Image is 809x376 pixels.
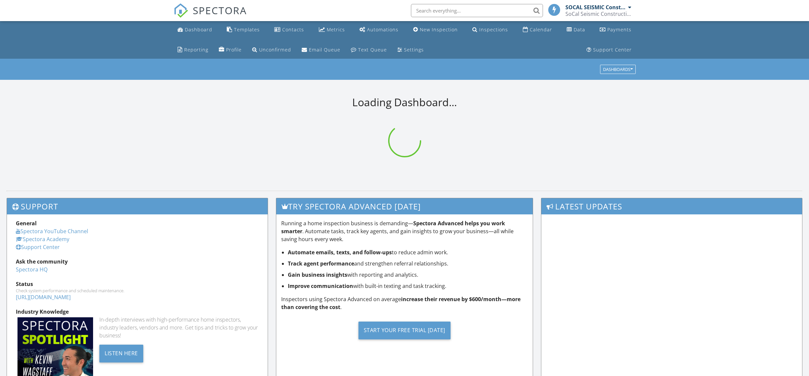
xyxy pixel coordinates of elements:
[281,219,528,243] p: Running a home inspection business is demanding— . Automate tasks, track key agents, and gain ins...
[234,26,260,33] div: Templates
[259,47,291,53] div: Unconfirmed
[288,248,528,256] li: to reduce admin work.
[565,11,631,17] div: SoCal Seismic Construction
[281,296,521,311] strong: increase their revenue by $600/month—more than covering the cost
[250,44,294,56] a: Unconfirmed
[327,26,345,33] div: Metrics
[16,280,259,288] div: Status
[16,308,259,316] div: Industry Knowledge
[281,295,528,311] p: Inspectors using Spectora Advanced on average .
[395,44,426,56] a: Settings
[16,228,88,235] a: Spectora YouTube Channel
[288,260,354,267] strong: Track agent performance
[16,288,259,293] div: Check system performance and scheduled maintenance.
[420,26,458,33] div: New Inspection
[16,294,71,301] a: [URL][DOMAIN_NAME]
[99,345,143,362] div: Listen Here
[7,198,268,214] h3: Support
[597,24,634,36] a: Payments
[564,24,588,36] a: Data
[175,24,215,36] a: Dashboard
[600,65,636,74] button: Dashboards
[288,271,528,279] li: with reporting and analytics.
[272,24,307,36] a: Contacts
[593,47,632,53] div: Support Center
[281,220,505,235] strong: Spectora Advanced helps you work smarter
[174,9,247,23] a: SPECTORA
[411,4,543,17] input: Search everything...
[193,3,247,17] span: SPECTORA
[607,26,631,33] div: Payments
[288,282,353,290] strong: Improve communication
[16,220,37,227] strong: General
[175,44,211,56] a: Reporting
[541,198,802,214] h3: Latest Updates
[479,26,508,33] div: Inspections
[282,26,304,33] div: Contacts
[226,47,242,53] div: Profile
[358,47,387,53] div: Text Queue
[584,44,634,56] a: Support Center
[288,282,528,290] li: with built-in texting and task tracking.
[348,44,389,56] a: Text Queue
[603,67,633,72] div: Dashboards
[411,24,460,36] a: New Inspection
[520,24,555,36] a: Calendar
[574,26,585,33] div: Data
[530,26,552,33] div: Calendar
[16,266,48,273] a: Spectora HQ
[99,316,258,339] div: In-depth interviews with high-performance home inspectors, industry leaders, vendors and more. Ge...
[99,349,143,357] a: Listen Here
[288,271,347,278] strong: Gain business insights
[404,47,424,53] div: Settings
[185,26,212,33] div: Dashboard
[367,26,398,33] div: Automations
[16,235,69,243] a: Spectora Academy
[174,3,188,18] img: The Best Home Inspection Software - Spectora
[281,316,528,344] a: Start Your Free Trial [DATE]
[316,24,348,36] a: Metrics
[216,44,244,56] a: Company Profile
[288,260,528,267] li: and strengthen referral relationships.
[16,258,259,266] div: Ask the community
[184,47,208,53] div: Reporting
[358,322,451,339] div: Start Your Free Trial [DATE]
[309,47,340,53] div: Email Queue
[470,24,511,36] a: Inspections
[565,4,626,11] div: SOCAL SEISMIC Construction
[357,24,401,36] a: Automations (Basic)
[224,24,262,36] a: Templates
[16,243,60,251] a: Support Center
[299,44,343,56] a: Email Queue
[288,249,392,256] strong: Automate emails, texts, and follow-ups
[276,198,533,214] h3: Try spectora advanced [DATE]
